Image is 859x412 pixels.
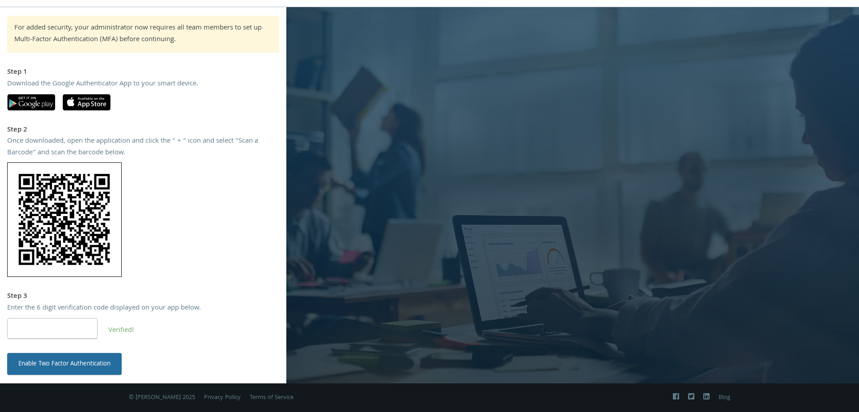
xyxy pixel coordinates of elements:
span: © [PERSON_NAME] 2025 [129,393,195,403]
button: Enable Two Factor Authentication [7,353,122,374]
div: Once downloaded, open the application and click the “ + “ icon and select “Scan a Barcode” and sc... [7,136,279,159]
strong: Step 2 [7,124,27,136]
img: QV057i1On1wAAAABJRU5ErkJggg== [7,162,122,277]
div: Enter the 6 digit verification code displayed on your app below. [7,303,279,314]
a: Blog [719,393,730,403]
a: Terms of Service [250,393,293,403]
span: Verified! [108,325,134,336]
strong: Step 1 [7,67,27,78]
img: apple-app-store.svg [63,94,111,110]
strong: Step 3 [7,291,27,302]
a: Privacy Policy [204,393,241,403]
div: For added security, your administrator now requires all team members to set up Multi-Factor Authe... [14,23,272,46]
img: google-play.svg [7,94,55,110]
div: Download the Google Authenticator App to your smart device. [7,79,279,90]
